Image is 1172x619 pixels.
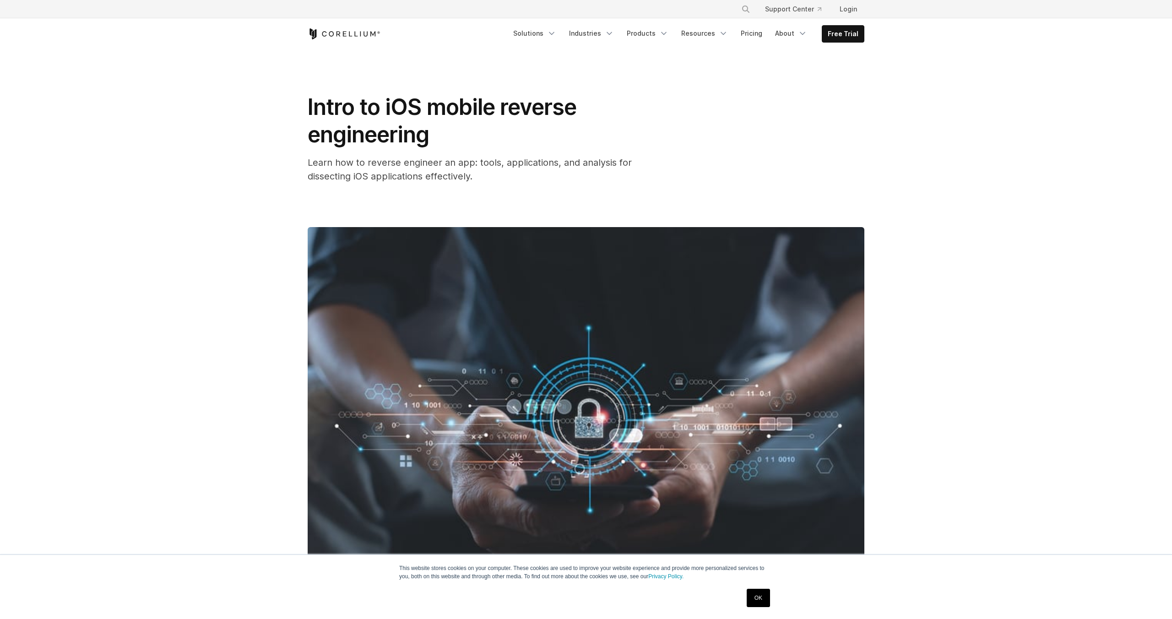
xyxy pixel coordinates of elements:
a: OK [747,589,770,607]
a: Support Center [758,1,829,17]
div: Navigation Menu [730,1,864,17]
a: Solutions [508,25,562,42]
span: Learn how to reverse engineer an app: tools, applications, and analysis for dissecting iOS applic... [308,157,632,182]
img: Intro to iOS mobile reverse engineering [308,227,864,598]
a: Privacy Policy. [648,573,684,580]
a: Corellium Home [308,28,380,39]
a: Login [832,1,864,17]
a: Resources [676,25,733,42]
div: Navigation Menu [508,25,864,43]
p: This website stores cookies on your computer. These cookies are used to improve your website expe... [399,564,773,581]
span: Intro to iOS mobile reverse engineering [308,93,576,148]
a: Industries [564,25,619,42]
button: Search [738,1,754,17]
a: Products [621,25,674,42]
a: About [770,25,813,42]
a: Free Trial [822,26,864,42]
a: Pricing [735,25,768,42]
